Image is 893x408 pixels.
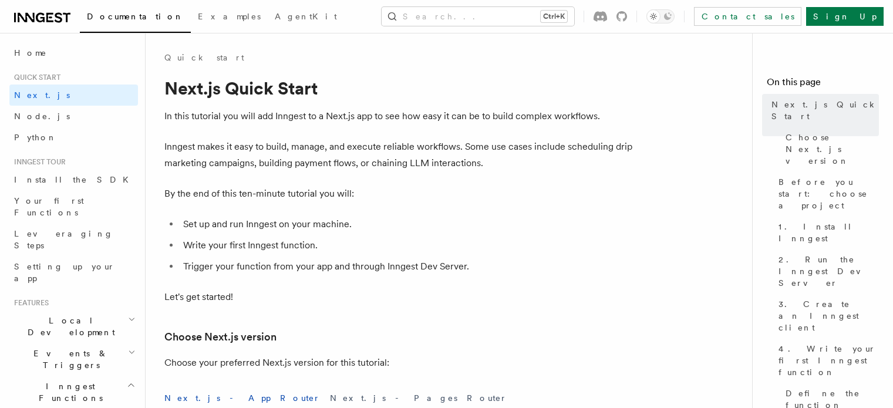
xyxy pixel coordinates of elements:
[779,343,879,378] span: 4. Write your first Inngest function
[180,216,634,232] li: Set up and run Inngest on your machine.
[767,75,879,94] h4: On this page
[774,294,879,338] a: 3. Create an Inngest client
[9,190,138,223] a: Your first Functions
[9,315,128,338] span: Local Development
[9,73,60,82] span: Quick start
[767,94,879,127] a: Next.js Quick Start
[164,52,244,63] a: Quick start
[781,127,879,171] a: Choose Next.js version
[9,85,138,106] a: Next.js
[9,127,138,148] a: Python
[268,4,344,32] a: AgentKit
[275,12,337,21] span: AgentKit
[14,262,115,283] span: Setting up your app
[774,249,879,294] a: 2. Run the Inngest Dev Server
[9,157,66,167] span: Inngest tour
[774,171,879,216] a: Before you start: choose a project
[9,380,127,404] span: Inngest Functions
[180,258,634,275] li: Trigger your function from your app and through Inngest Dev Server.
[694,7,801,26] a: Contact sales
[14,112,70,121] span: Node.js
[646,9,675,23] button: Toggle dark mode
[164,139,634,171] p: Inngest makes it easy to build, manage, and execute reliable workflows. Some use cases include sc...
[9,298,49,308] span: Features
[9,106,138,127] a: Node.js
[80,4,191,33] a: Documentation
[9,343,138,376] button: Events & Triggers
[164,329,277,345] a: Choose Next.js version
[786,131,879,167] span: Choose Next.js version
[9,310,138,343] button: Local Development
[779,176,879,211] span: Before you start: choose a project
[774,216,879,249] a: 1. Install Inngest
[191,4,268,32] a: Examples
[14,196,84,217] span: Your first Functions
[164,289,634,305] p: Let's get started!
[779,254,879,289] span: 2. Run the Inngest Dev Server
[164,355,634,371] p: Choose your preferred Next.js version for this tutorial:
[806,7,884,26] a: Sign Up
[164,77,634,99] h1: Next.js Quick Start
[774,338,879,383] a: 4. Write your first Inngest function
[14,229,113,250] span: Leveraging Steps
[779,221,879,244] span: 1. Install Inngest
[14,90,70,100] span: Next.js
[9,42,138,63] a: Home
[164,186,634,202] p: By the end of this ten-minute tutorial you will:
[180,237,634,254] li: Write your first Inngest function.
[14,47,47,59] span: Home
[87,12,184,21] span: Documentation
[382,7,574,26] button: Search...Ctrl+K
[9,256,138,289] a: Setting up your app
[9,169,138,190] a: Install the SDK
[779,298,879,333] span: 3. Create an Inngest client
[14,175,136,184] span: Install the SDK
[198,12,261,21] span: Examples
[14,133,57,142] span: Python
[9,223,138,256] a: Leveraging Steps
[541,11,567,22] kbd: Ctrl+K
[9,348,128,371] span: Events & Triggers
[164,108,634,124] p: In this tutorial you will add Inngest to a Next.js app to see how easy it can be to build complex...
[771,99,879,122] span: Next.js Quick Start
